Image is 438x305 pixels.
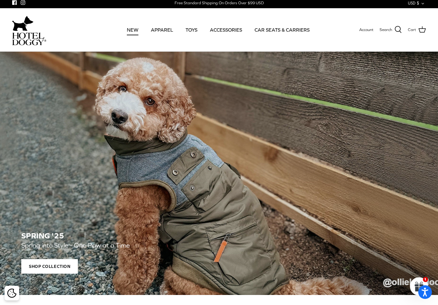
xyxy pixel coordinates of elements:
a: APPAREL [145,19,179,40]
a: CAR SEATS & CARRIERS [249,19,315,40]
span: Shop Collection [21,259,78,274]
a: Cart [408,26,426,34]
img: hoteldoggycom [12,33,46,45]
a: ACCESSORIES [204,19,248,40]
span: Cart [408,27,416,33]
div: Free Standard Shipping On Orders Over $99 USD [175,0,264,6]
h2: SPRING '25 [21,231,417,240]
span: Search [380,27,392,33]
div: Cookie policy [5,286,19,300]
a: Facebook [12,0,17,5]
a: TOYS [180,19,203,40]
a: Account [359,27,374,33]
a: NEW [121,19,144,40]
img: dog-icon.svg [12,14,33,33]
a: Search [380,26,402,34]
span: Account [359,27,374,32]
p: Spring into Style - One Paw at a Time [21,240,298,251]
button: Cookie policy [6,288,17,299]
div: Primary navigation [90,19,346,40]
a: Instagram [21,0,25,5]
img: Cookie policy [7,289,16,298]
a: hoteldoggycom [12,14,46,45]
